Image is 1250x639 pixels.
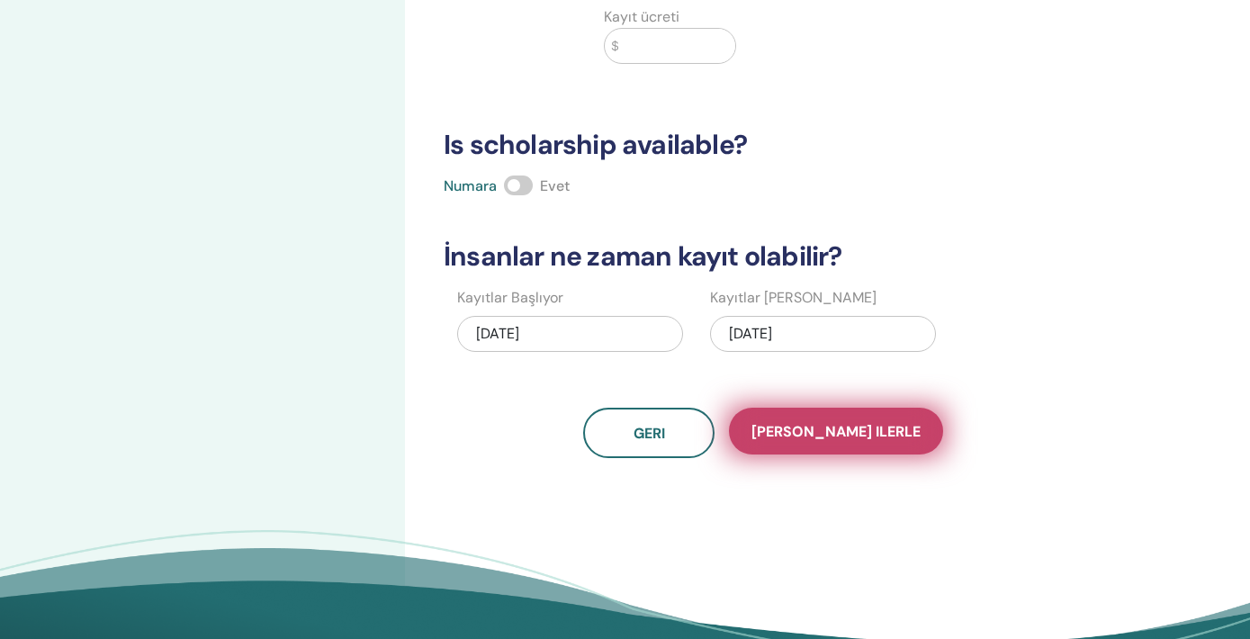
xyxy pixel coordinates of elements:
[433,240,1093,273] h3: İnsanlar ne zaman kayıt olabilir?
[710,287,877,309] label: Kayıtlar [PERSON_NAME]
[634,424,665,443] span: Geri
[729,408,943,454] button: [PERSON_NAME] ilerle
[457,287,563,309] label: Kayıtlar Başlıyor
[433,129,1093,161] h3: Is scholarship available?
[444,176,497,195] span: Numara
[710,316,936,352] div: [DATE]
[612,37,619,56] span: $
[583,408,715,458] button: Geri
[751,422,921,441] span: [PERSON_NAME] ilerle
[457,316,683,352] div: [DATE]
[540,176,570,195] span: Evet
[604,6,679,28] label: Kayıt ücreti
